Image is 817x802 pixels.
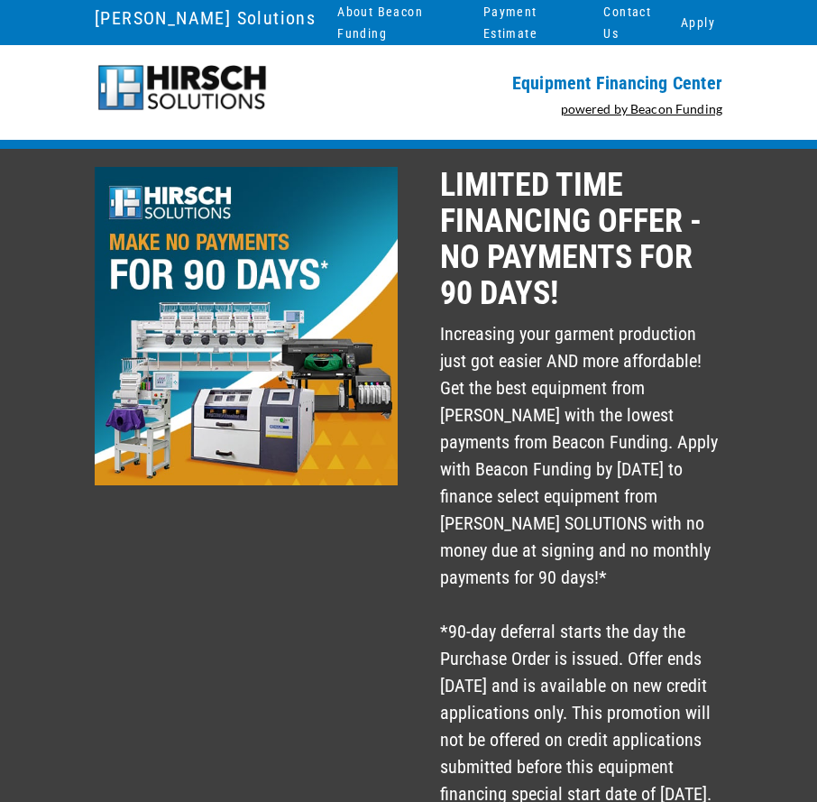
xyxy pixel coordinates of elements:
p: Equipment Financing Center [419,72,722,94]
img: Hirsch-logo-55px.png [95,63,269,113]
img: 2508-Hirsch-90-Days-No-Payments-EFC-Imagery.jpg [95,167,398,485]
p: LIMITED TIME FINANCING OFFER - NO PAYMENTS FOR 90 DAYS! [440,167,722,311]
a: [PERSON_NAME] Solutions [95,3,316,33]
a: powered by Beacon Funding [561,101,723,116]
